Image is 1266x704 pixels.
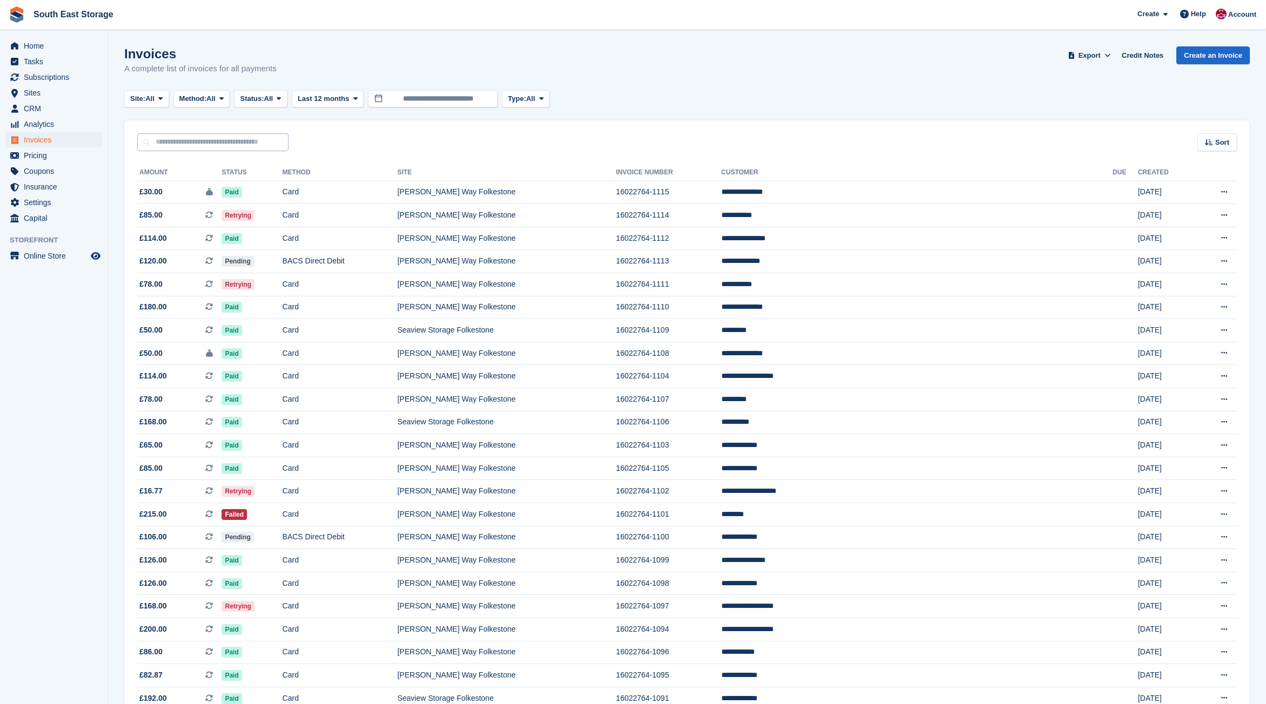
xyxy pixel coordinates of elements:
[222,279,254,290] span: Retrying
[616,411,721,434] td: 16022764-1106
[5,195,102,210] a: menu
[616,664,721,687] td: 16022764-1095
[24,211,89,226] span: Capital
[124,63,277,75] p: A complete list of invoices for all payments
[397,250,616,273] td: [PERSON_NAME] Way Folkestone
[222,394,242,405] span: Paid
[24,70,89,85] span: Subscriptions
[616,365,721,388] td: 16022764-1104
[397,164,616,181] th: Site
[397,273,616,296] td: [PERSON_NAME] Way Folkestone
[1138,664,1195,687] td: [DATE]
[24,38,89,53] span: Home
[283,641,398,664] td: Card
[1138,365,1195,388] td: [DATE]
[222,555,242,566] span: Paid
[283,296,398,319] td: Card
[298,93,349,104] span: Last 12 months
[616,549,721,572] td: 16022764-1099
[222,670,242,681] span: Paid
[283,250,398,273] td: BACS Direct Debit
[397,664,616,687] td: [PERSON_NAME] Way Folkestone
[139,693,167,704] span: £192.00
[283,572,398,595] td: Card
[206,93,216,104] span: All
[9,6,25,23] img: stora-icon-8386f47178a22dfd0bd8f6a31ec36ba5ce8667c1dd55bd0f319d3a0aa187defe.svg
[1113,164,1138,181] th: Due
[1138,204,1195,227] td: [DATE]
[508,93,526,104] span: Type:
[397,503,616,526] td: [PERSON_NAME] Way Folkestone
[283,549,398,572] td: Card
[397,319,616,342] td: Seaview Storage Folkestone
[616,181,721,204] td: 16022764-1115
[397,572,616,595] td: [PERSON_NAME] Way Folkestone
[139,669,163,681] span: £82.87
[616,595,721,618] td: 16022764-1097
[1138,342,1195,365] td: [DATE]
[89,249,102,262] a: Preview store
[616,164,721,181] th: Invoice Number
[1138,549,1195,572] td: [DATE]
[616,457,721,480] td: 16022764-1105
[616,227,721,250] td: 16022764-1112
[397,342,616,365] td: [PERSON_NAME] Way Folkestone
[616,296,721,319] td: 16022764-1110
[222,624,242,635] span: Paid
[616,434,721,457] td: 16022764-1103
[616,250,721,273] td: 16022764-1113
[139,624,167,635] span: £200.00
[1138,641,1195,664] td: [DATE]
[1138,411,1195,434] td: [DATE]
[222,256,253,267] span: Pending
[1138,388,1195,411] td: [DATE]
[616,641,721,664] td: 16022764-1096
[616,503,721,526] td: 16022764-1101
[1138,250,1195,273] td: [DATE]
[139,485,163,497] span: £16.77
[5,117,102,132] a: menu
[240,93,264,104] span: Status:
[1228,9,1256,20] span: Account
[222,463,242,474] span: Paid
[397,480,616,503] td: [PERSON_NAME] Way Folkestone
[397,641,616,664] td: [PERSON_NAME] Way Folkestone
[5,248,102,263] a: menu
[1138,273,1195,296] td: [DATE]
[10,235,108,246] span: Storefront
[137,164,222,181] th: Amount
[139,186,163,198] span: £30.00
[234,90,287,108] button: Status: All
[1138,434,1195,457] td: [DATE]
[222,371,242,382] span: Paid
[1138,181,1195,204] td: [DATE]
[526,93,535,104] span: All
[179,93,207,104] span: Method:
[283,365,398,388] td: Card
[397,549,616,572] td: [PERSON_NAME] Way Folkestone
[397,365,616,388] td: [PERSON_NAME] Way Folkestone
[29,5,118,23] a: South East Storage
[139,279,163,290] span: £78.00
[1138,572,1195,595] td: [DATE]
[173,90,230,108] button: Method: All
[124,90,169,108] button: Site: All
[222,440,242,451] span: Paid
[24,117,89,132] span: Analytics
[222,601,254,612] span: Retrying
[139,439,163,451] span: £65.00
[1138,457,1195,480] td: [DATE]
[283,319,398,342] td: Card
[283,526,398,549] td: BACS Direct Debit
[283,618,398,641] td: Card
[139,233,167,244] span: £114.00
[292,90,364,108] button: Last 12 months
[222,578,242,589] span: Paid
[283,457,398,480] td: Card
[222,164,282,181] th: Status
[283,227,398,250] td: Card
[24,179,89,194] span: Insurance
[1191,9,1206,19] span: Help
[5,70,102,85] a: menu
[5,101,102,116] a: menu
